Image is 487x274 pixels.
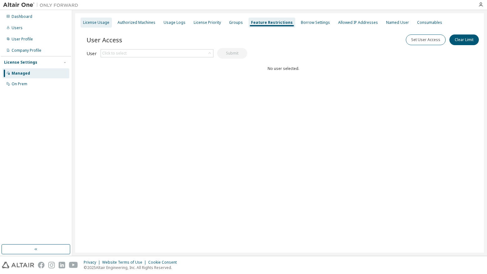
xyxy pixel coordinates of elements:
img: altair_logo.svg [2,262,34,268]
span: User Access [86,35,122,44]
div: Click to select [102,51,127,56]
div: Company Profile [12,48,41,53]
div: Privacy [84,260,102,265]
div: User Profile [12,37,33,42]
div: Authorized Machines [118,20,155,25]
div: License Usage [83,20,109,25]
div: Users [12,25,23,30]
button: Submit [217,48,247,59]
div: No user selected. [86,66,480,71]
div: On Prem [12,82,27,87]
div: Feature Restrictions [251,20,293,25]
div: Click to select [101,50,213,57]
div: License Settings [4,60,37,65]
div: Usage Logs [164,20,186,25]
div: Named User [386,20,409,25]
img: linkedin.svg [59,262,65,268]
div: Borrow Settings [301,20,330,25]
div: Groups [229,20,243,25]
img: Altair One [3,2,81,8]
div: Allowed IP Addresses [338,20,378,25]
div: Cookie Consent [148,260,181,265]
label: User [86,51,97,56]
img: facebook.svg [38,262,45,268]
img: youtube.svg [69,262,78,268]
div: Dashboard [12,14,32,19]
p: © 2025 Altair Engineering, Inc. All Rights Reserved. [84,265,181,270]
div: Consumables [417,20,442,25]
div: Managed [12,71,30,76]
div: License Priority [194,20,221,25]
div: Website Terms of Use [102,260,148,265]
button: Clear Limit [449,34,479,45]
button: Set User Access [406,34,446,45]
img: instagram.svg [48,262,55,268]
